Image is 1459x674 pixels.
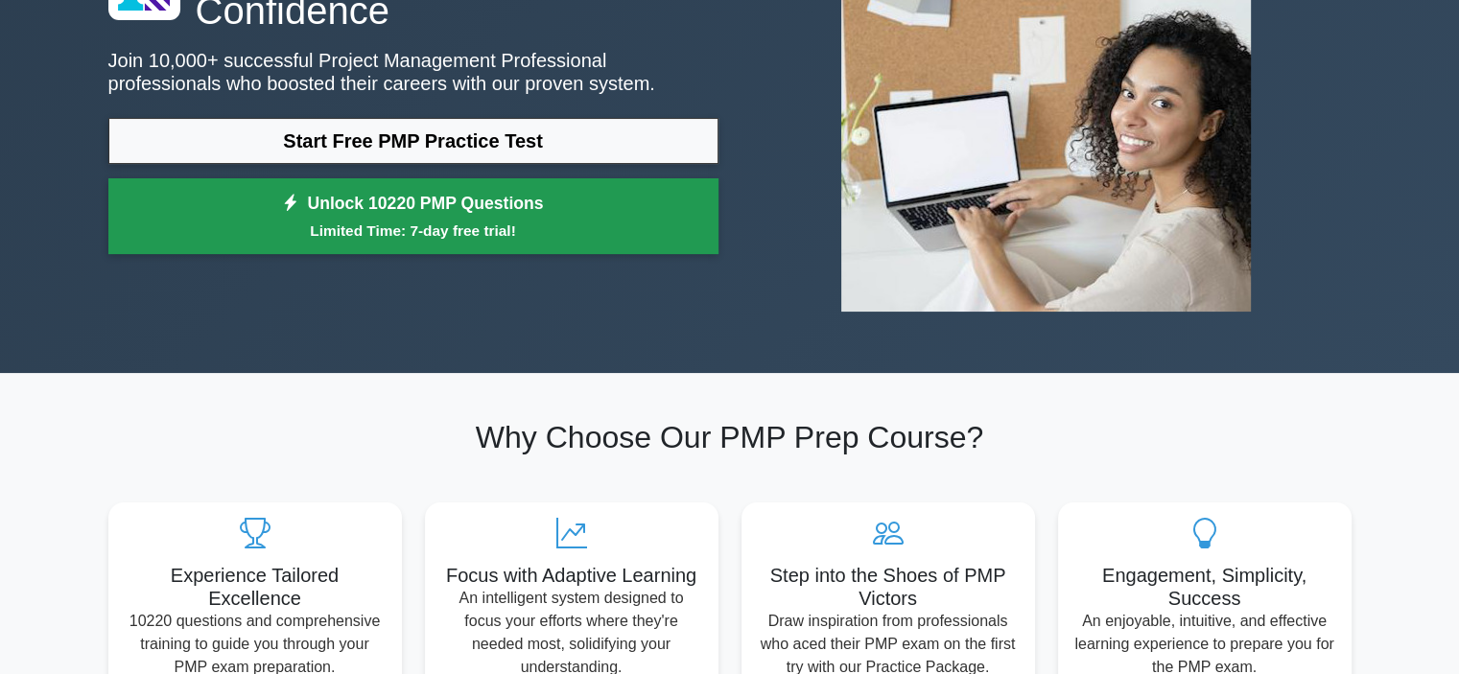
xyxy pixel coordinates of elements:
h5: Step into the Shoes of PMP Victors [757,564,1020,610]
h5: Engagement, Simplicity, Success [1073,564,1336,610]
a: Unlock 10220 PMP QuestionsLimited Time: 7-day free trial! [108,178,718,255]
h5: Experience Tailored Excellence [124,564,387,610]
p: Join 10,000+ successful Project Management Professional professionals who boosted their careers w... [108,49,718,95]
h5: Focus with Adaptive Learning [440,564,703,587]
small: Limited Time: 7-day free trial! [132,220,694,242]
h2: Why Choose Our PMP Prep Course? [108,419,1352,455]
a: Start Free PMP Practice Test [108,118,718,164]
